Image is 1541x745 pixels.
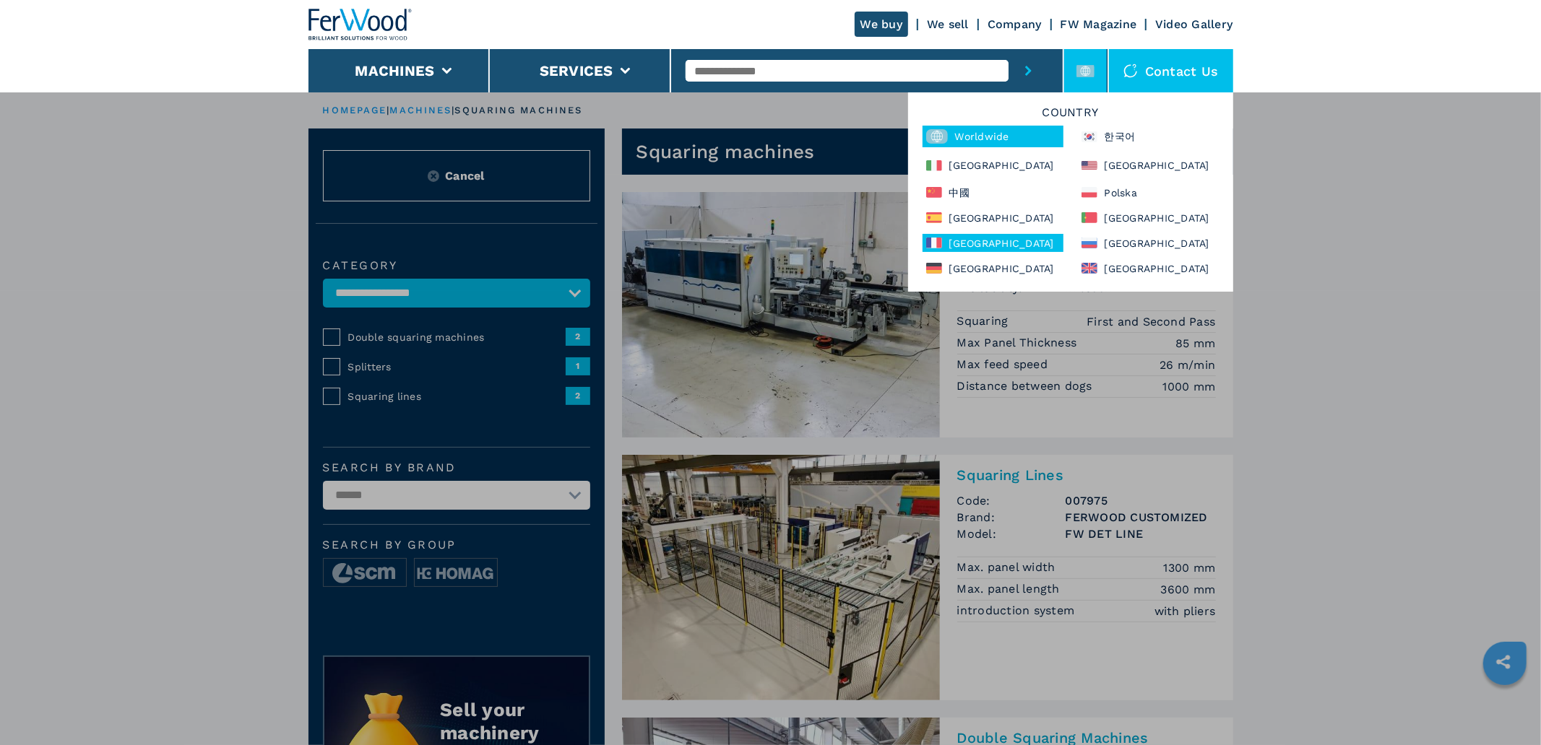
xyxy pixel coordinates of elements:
a: FW Magazine [1061,17,1137,31]
button: Services [540,62,613,79]
div: [GEOGRAPHIC_DATA] [1078,259,1219,277]
a: Video Gallery [1155,17,1233,31]
div: [GEOGRAPHIC_DATA] [1078,209,1219,227]
div: [GEOGRAPHIC_DATA] [923,259,1063,277]
div: [GEOGRAPHIC_DATA] [1078,154,1219,176]
img: Contact us [1123,64,1138,78]
h6: Country [915,107,1226,126]
a: We buy [855,12,909,37]
div: [GEOGRAPHIC_DATA] [923,209,1063,227]
div: Polska [1078,183,1219,201]
a: We sell [927,17,969,31]
div: [GEOGRAPHIC_DATA] [923,154,1063,176]
img: Ferwood [308,9,413,40]
div: Worldwide [923,126,1063,147]
div: [GEOGRAPHIC_DATA] [1078,234,1219,252]
button: Machines [355,62,435,79]
div: 한국어 [1078,126,1219,147]
button: submit-button [1009,49,1048,92]
div: Contact us [1109,49,1233,92]
div: 中國 [923,183,1063,201]
a: Company [988,17,1042,31]
div: [GEOGRAPHIC_DATA] [923,234,1063,252]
